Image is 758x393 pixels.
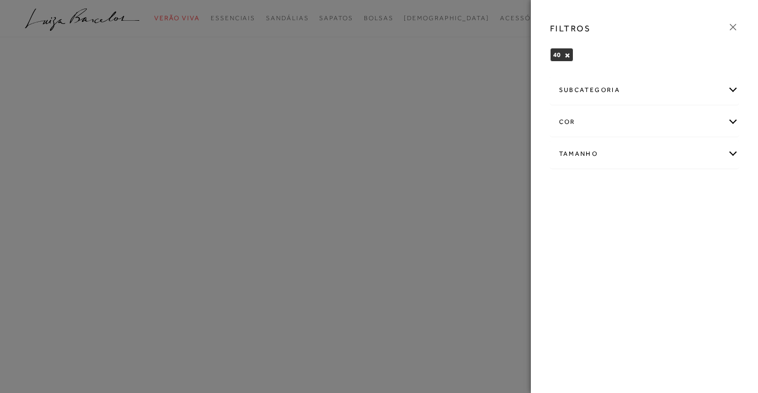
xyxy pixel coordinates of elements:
[551,140,739,168] div: Tamanho
[551,76,739,104] div: subcategoria
[564,52,570,59] button: 40 Close
[551,108,739,136] div: cor
[550,22,591,35] h3: FILTROS
[553,51,561,58] span: 40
